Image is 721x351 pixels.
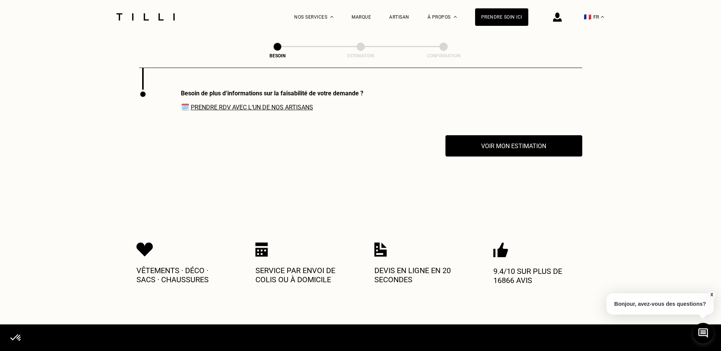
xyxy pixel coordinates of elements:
[181,103,363,111] span: 🗓️
[601,16,604,18] img: menu déroulant
[475,8,528,26] a: Prendre soin ici
[607,293,714,315] p: Bonjour, avez-vous des questions?
[584,13,591,21] span: 🇫🇷
[553,13,562,22] img: icône connexion
[493,242,508,258] img: Icon
[374,266,466,284] p: Devis en ligne en 20 secondes
[493,267,585,285] p: 9.4/10 sur plus de 16866 avis
[389,14,409,20] a: Artisan
[445,135,582,157] button: Voir mon estimation
[352,14,371,20] a: Marque
[191,104,313,111] a: Prendre RDV avec l‘un de nos artisans
[239,53,315,58] div: Besoin
[708,291,715,299] button: X
[136,266,228,284] p: Vêtements · Déco · Sacs · Chaussures
[323,53,399,58] div: Estimation
[181,90,363,97] div: Besoin de plus d‘informations sur la faisabilité de votre demande ?
[454,16,457,18] img: Menu déroulant à propos
[374,242,387,257] img: Icon
[136,242,153,257] img: Icon
[114,13,177,21] img: Logo du service de couturière Tilli
[406,53,482,58] div: Confirmation
[330,16,333,18] img: Menu déroulant
[255,242,268,257] img: Icon
[255,266,347,284] p: Service par envoi de colis ou à domicile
